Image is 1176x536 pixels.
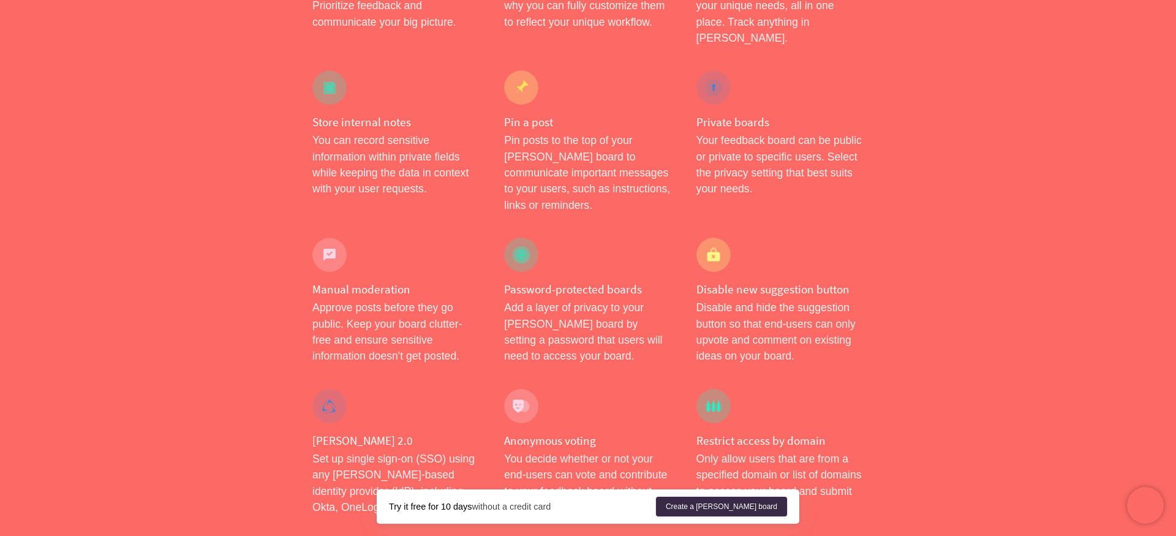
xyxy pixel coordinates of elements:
[389,500,656,513] div: without a credit card
[696,282,864,297] h4: Disable new suggestion button
[312,132,480,197] p: You can record sensitive information within private fields while keeping the data in context with...
[696,300,864,364] p: Disable and hide the suggestion button so that end-users can only upvote and comment on existing ...
[696,433,864,448] h4: Restrict access by domain
[312,433,480,448] h4: [PERSON_NAME] 2.0
[312,115,480,130] h4: Store internal notes
[312,451,480,516] p: Set up single sign-on (SSO) using any [PERSON_NAME]-based identity provider (IdP), including Okta...
[389,502,472,511] strong: Try it free for 10 days
[504,115,671,130] h4: Pin a post
[696,132,864,197] p: Your feedback board can be public or private to specific users. Select the privacy setting that b...
[696,451,864,516] p: Only allow users that are from a specified domain or list of domains to access your board and sub...
[504,433,671,448] h4: Anonymous voting
[504,282,671,297] h4: Password-protected boards
[504,132,671,213] p: Pin posts to the top of your [PERSON_NAME] board to communicate important messages to your users,...
[312,282,480,297] h4: Manual moderation
[312,300,480,364] p: Approve posts before they go public. Keep your board clutter-free and ensure sensitive informatio...
[656,497,787,516] a: Create a [PERSON_NAME] board
[504,300,671,364] p: Add a layer of privacy to your [PERSON_NAME] board by setting a password that users will need to ...
[696,115,864,130] h4: Private boards
[1127,487,1164,524] iframe: Chatra live chat
[504,451,671,516] p: You decide whether or not your end-users can vote and contribute to your feedback board without r...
